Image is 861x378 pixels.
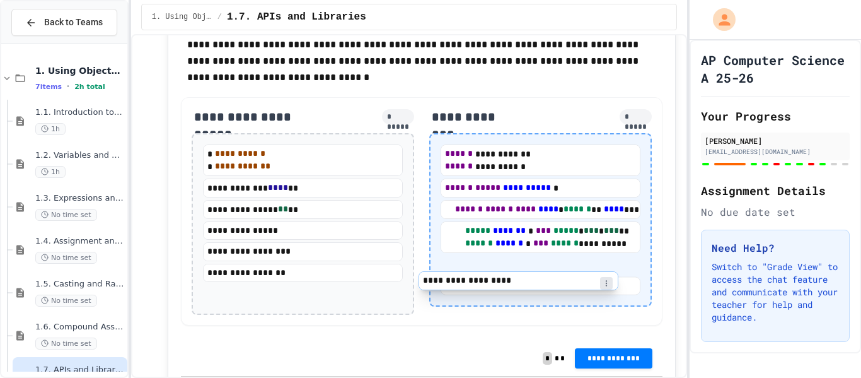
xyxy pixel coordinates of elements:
[35,365,125,375] span: 1.7. APIs and Libraries
[35,107,125,118] span: 1.1. Introduction to Algorithms, Programming, and Compilers
[74,83,105,91] span: 2h total
[35,279,125,290] span: 1.5. Casting and Ranges of Values
[35,193,125,204] span: 1.3. Expressions and Output [New]
[35,123,66,135] span: 1h
[701,107,850,125] h2: Your Progress
[227,9,366,25] span: 1.7. APIs and Libraries
[712,261,839,324] p: Switch to "Grade View" to access the chat feature and communicate with your teacher for help and ...
[35,236,125,247] span: 1.4. Assignment and Input
[217,12,222,22] span: /
[35,295,97,307] span: No time set
[35,338,97,350] span: No time set
[44,16,103,29] span: Back to Teams
[701,182,850,199] h2: Assignment Details
[705,147,846,157] div: [EMAIL_ADDRESS][DOMAIN_NAME]
[152,12,212,22] span: 1. Using Objects and Methods
[35,209,97,221] span: No time set
[67,81,69,92] span: •
[701,204,850,220] div: No due date set
[35,65,125,76] span: 1. Using Objects and Methods
[11,9,117,36] button: Back to Teams
[35,322,125,333] span: 1.6. Compound Assignment Operators
[705,135,846,146] div: [PERSON_NAME]
[35,150,125,161] span: 1.2. Variables and Data Types
[700,5,739,34] div: My Account
[35,166,66,178] span: 1h
[35,252,97,264] span: No time set
[712,240,839,256] h3: Need Help?
[701,51,850,86] h1: AP Computer Science A 25-26
[35,83,62,91] span: 7 items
